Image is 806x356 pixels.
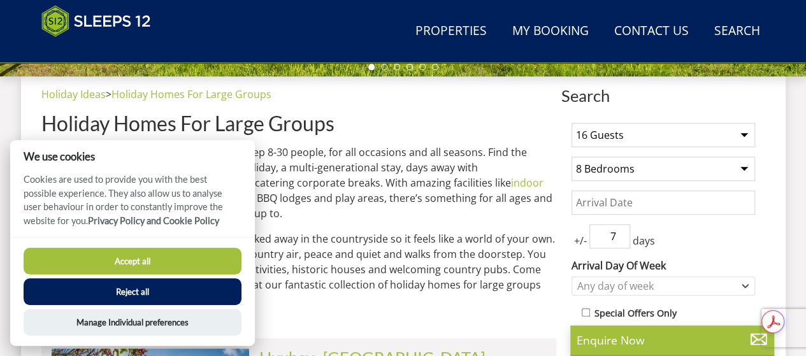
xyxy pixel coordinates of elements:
[24,248,241,274] button: Accept all
[507,17,594,46] a: My Booking
[41,231,556,308] p: Our UK group accommodation is usually tucked away in the countryside so it feels like a world of ...
[41,112,556,134] h1: Holiday Homes For Large Groups
[572,233,589,248] span: +/-
[10,150,255,162] h2: We use cookies
[41,145,556,221] p: We’ve got holiday homes for groups that sleep 8-30 people, for all occasions and all seasons. Fin...
[574,279,739,293] div: Any day of week
[24,309,241,336] button: Manage Individual preferences
[88,215,219,226] a: Privacy Policy and Cookie Policy
[609,17,694,46] a: Contact Us
[594,306,677,320] label: Special Offers Only
[572,276,755,295] div: Combobox
[106,87,112,101] span: >
[410,17,492,46] a: Properties
[572,258,755,273] label: Arrival Day Of Week
[41,5,151,37] img: Sleeps 12
[630,233,658,248] span: days
[572,190,755,215] input: Arrival Date
[112,87,271,101] a: Holiday Homes For Large Groups
[35,45,169,55] iframe: Customer reviews powered by Trustpilot
[24,278,241,305] button: Reject all
[561,87,765,104] span: Search
[10,173,255,237] p: Cookies are used to provide you with the best possible experience. They also allow us to analyse ...
[577,332,768,348] p: Enquire Now
[709,17,765,46] a: Search
[41,87,106,101] a: Holiday Ideas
